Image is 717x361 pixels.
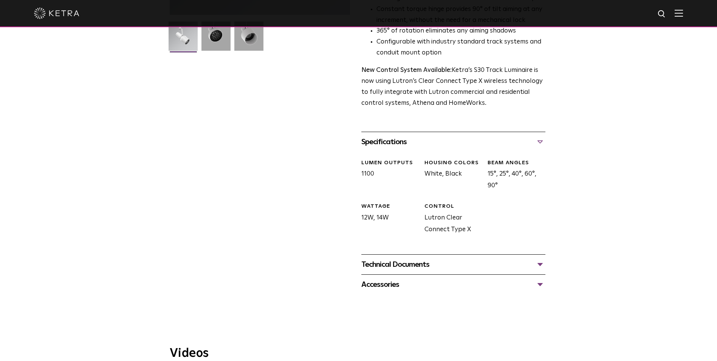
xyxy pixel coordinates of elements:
div: Specifications [361,136,545,148]
p: Ketra’s S30 Track Luminaire is now using Lutron’s Clear Connect Type X wireless technology to ful... [361,65,545,109]
li: Configurable with industry standard track systems and conduit mount option [376,37,545,59]
strong: New Control System Available: [361,67,452,73]
div: Accessories [361,279,545,291]
div: WATTAGE [361,203,419,210]
div: Lutron Clear Connect Type X [419,203,482,235]
img: Hamburger%20Nav.svg [675,9,683,17]
div: 15°, 25°, 40°, 60°, 90° [482,159,545,192]
div: HOUSING COLORS [424,159,482,167]
div: 12W, 14W [356,203,419,235]
img: search icon [657,9,667,19]
div: Technical Documents [361,258,545,271]
img: ketra-logo-2019-white [34,8,79,19]
div: White, Black [419,159,482,192]
li: 365° of rotation eliminates any aiming shadows [376,26,545,37]
img: 3b1b0dc7630e9da69e6b [201,22,231,56]
div: CONTROL [424,203,482,210]
h3: Videos [170,347,548,359]
div: BEAM ANGLES [488,159,545,167]
div: 1100 [356,159,419,192]
div: LUMEN OUTPUTS [361,159,419,167]
img: 9e3d97bd0cf938513d6e [234,22,263,56]
img: S30-Track-Luminaire-2021-Web-Square [169,22,198,56]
